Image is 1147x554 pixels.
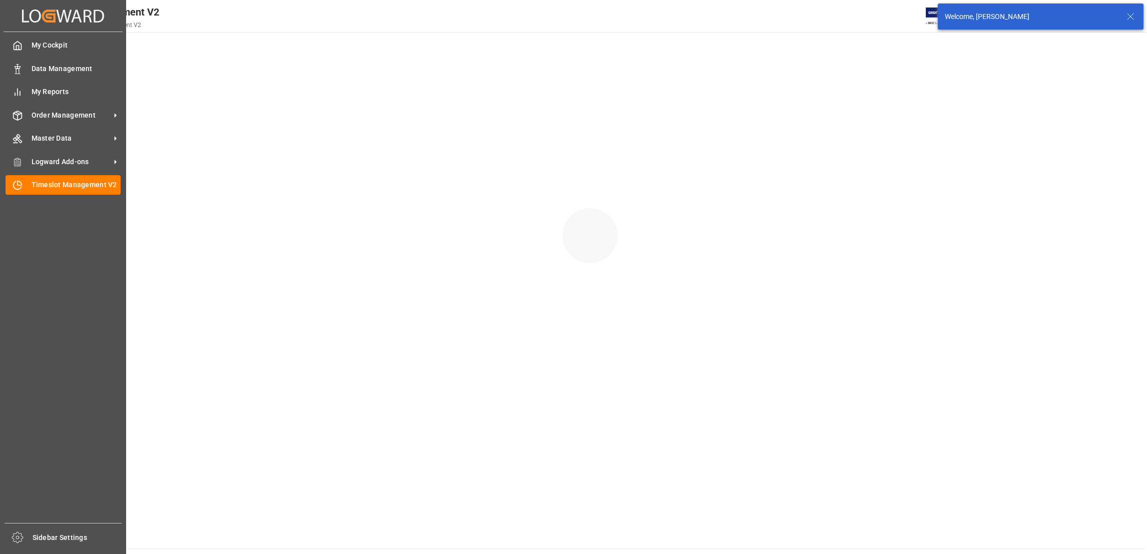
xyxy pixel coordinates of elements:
img: Exertis%20JAM%20-%20Email%20Logo.jpg_1722504956.jpg [926,8,960,25]
div: Welcome, [PERSON_NAME] [945,12,1117,22]
span: Sidebar Settings [33,532,122,543]
span: Data Management [32,64,121,74]
a: Timeslot Management V2 [6,175,121,195]
span: My Reports [32,87,121,97]
a: My Cockpit [6,36,121,55]
span: Master Data [32,133,111,144]
span: Logward Add-ons [32,157,111,167]
span: My Cockpit [32,40,121,51]
span: Order Management [32,110,111,121]
a: Data Management [6,59,121,78]
span: Timeslot Management V2 [32,180,121,190]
